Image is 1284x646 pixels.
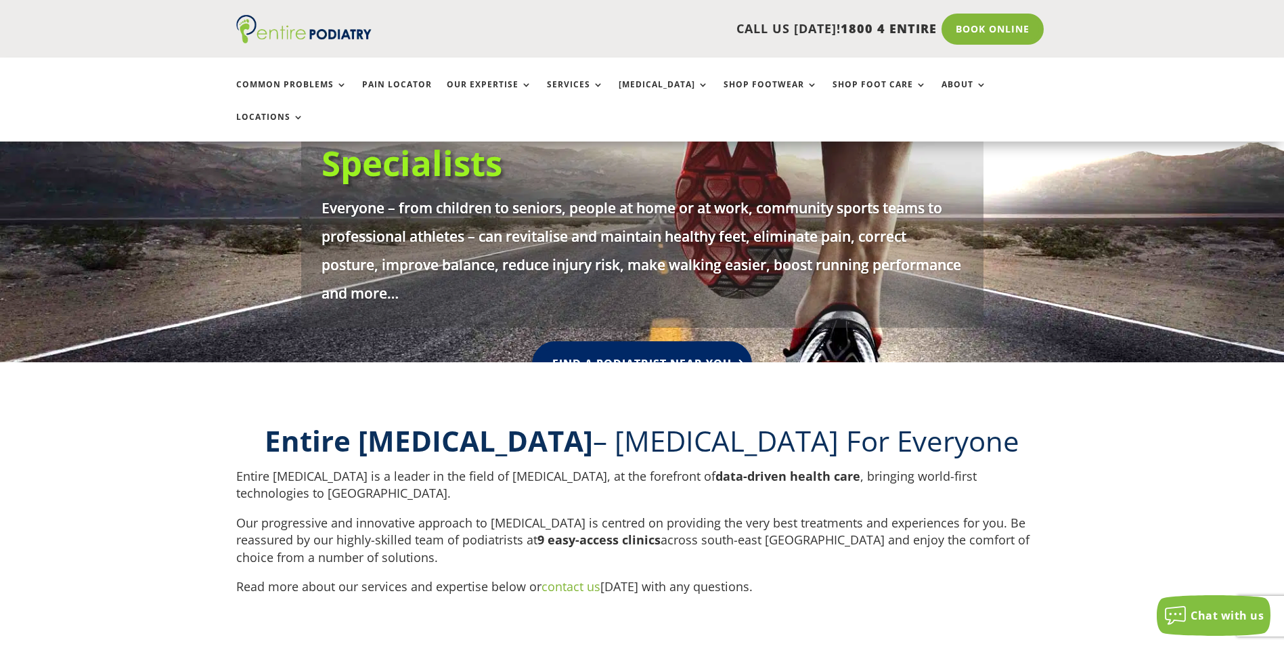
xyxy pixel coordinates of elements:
[322,42,913,186] a: South-[GEOGRAPHIC_DATA]'s Foot, Ankle & [MEDICAL_DATA] Health Specialists
[942,80,987,109] a: About
[541,578,600,595] a: contact us
[236,468,1048,515] p: Entire [MEDICAL_DATA] is a leader in the field of [MEDICAL_DATA], at the forefront of , bringing ...
[236,578,1048,608] p: Read more about our services and expertise below or [DATE] with any questions.
[833,80,927,109] a: Shop Foot Care
[724,80,818,109] a: Shop Footwear
[841,20,937,37] span: 1800 4 ENTIRE
[265,421,593,460] b: Entire [MEDICAL_DATA]
[537,532,661,548] strong: 9 easy-access clinics
[547,80,604,109] a: Services
[236,421,1048,468] h2: – [MEDICAL_DATA] For Everyone
[715,468,860,484] strong: data-driven health care
[236,33,372,46] a: Entire Podiatry
[942,14,1044,45] a: Book Online
[236,80,347,109] a: Common Problems
[236,515,1048,579] p: Our progressive and innovative approach to [MEDICAL_DATA] is centred on providing the very best t...
[424,20,937,38] p: CALL US [DATE]!
[236,112,304,142] a: Locations
[1157,595,1270,636] button: Chat with us
[447,80,532,109] a: Our Expertise
[619,80,709,109] a: [MEDICAL_DATA]
[322,194,963,307] p: Everyone – from children to seniors, people at home or at work, community sports teams to profess...
[362,80,432,109] a: Pain Locator
[532,341,752,387] a: Find A Podiatrist Near You
[1191,608,1264,623] span: Chat with us
[236,15,372,43] img: logo (1)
